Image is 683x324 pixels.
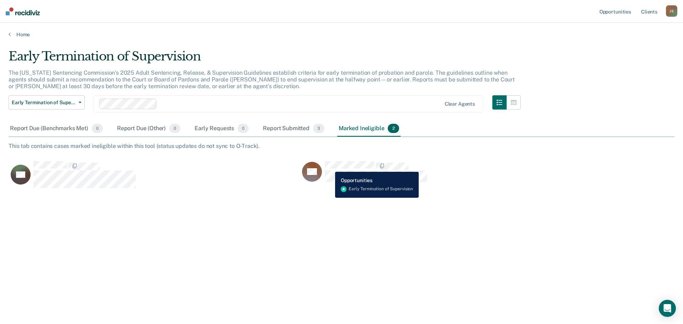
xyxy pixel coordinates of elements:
div: Report Due (Benchmarks Met)0 [9,121,104,137]
div: CaseloadOpportunityCell-266293 [300,161,591,189]
div: Early Termination of Supervision [9,49,521,69]
span: 3 [313,124,324,133]
span: 0 [169,124,180,133]
span: 0 [238,124,249,133]
div: Report Submitted3 [261,121,326,137]
button: JS [666,5,677,17]
div: This tab contains cases marked ineligible within this tool (status updates do not sync to O-Track). [9,143,674,149]
a: Home [9,31,674,38]
div: Clear agents [445,101,475,107]
span: Early Termination of Supervision [12,100,76,106]
div: Open Intercom Messenger [659,300,676,317]
span: 0 [92,124,103,133]
span: 2 [388,124,399,133]
div: Report Due (Other)0 [116,121,182,137]
div: Marked Ineligible2 [337,121,401,137]
div: Early Requests0 [193,121,250,137]
p: The [US_STATE] Sentencing Commission’s 2025 Adult Sentencing, Release, & Supervision Guidelines e... [9,69,515,90]
div: J S [666,5,677,17]
div: CaseloadOpportunityCell-150769 [9,161,300,189]
img: Recidiviz [6,7,40,15]
button: Early Termination of Supervision [9,95,85,110]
